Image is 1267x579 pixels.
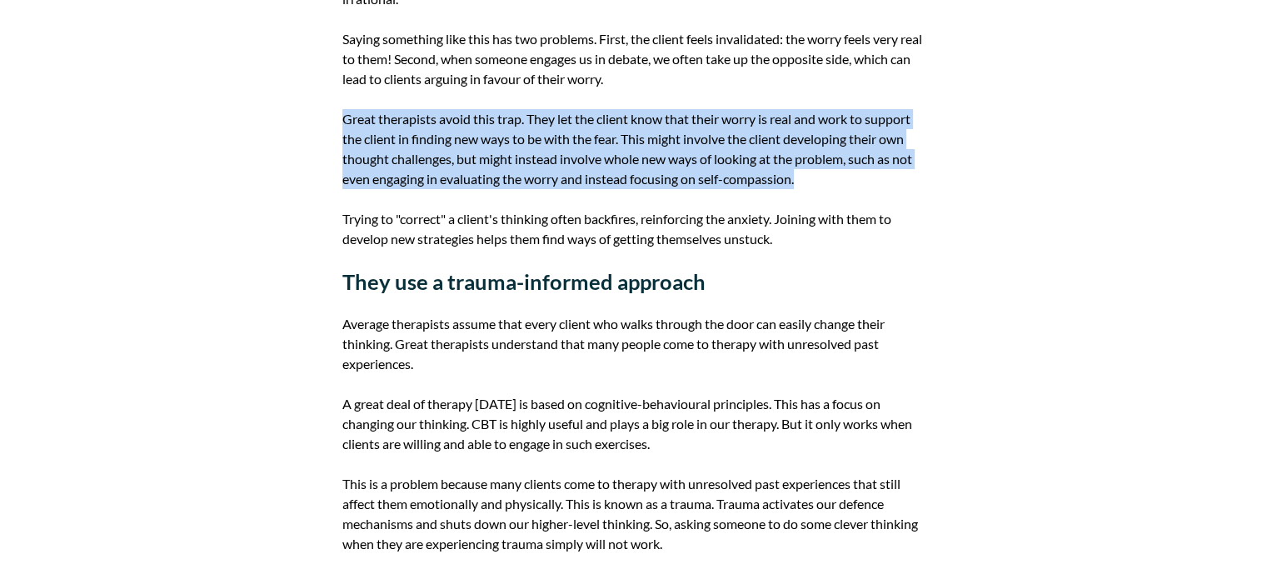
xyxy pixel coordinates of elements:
p: Average therapists assume that every client who walks through the door can easily change their th... [342,314,925,374]
h2: They use a trauma-informed approach [342,269,925,294]
p: A great deal of therapy [DATE] is based on cognitive-behavioural principles. This has a focus on ... [342,394,925,454]
p: Saying something like this has two problems. First, the client feels invalidated: the worry feels... [342,29,925,89]
p: Great therapists avoid this trap. They let the client know that their worry is real and work to s... [342,109,925,189]
p: This is a problem because many clients come to therapy with unresolved past experiences that stil... [342,474,925,554]
p: Trying to "correct" a client's thinking often backfires, reinforcing the anxiety. Joining with th... [342,209,925,249]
